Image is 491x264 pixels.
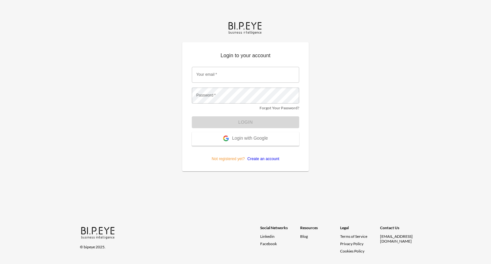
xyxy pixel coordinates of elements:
span: Facebook [260,241,277,246]
a: Forgot Your Password? [260,105,299,110]
p: Login to your account [192,52,299,62]
div: Legal [340,225,380,234]
a: Facebook [260,241,300,246]
div: Social Networks [260,225,300,234]
a: Terms of Service [340,234,378,239]
a: Blog [300,234,308,239]
div: Contact Us [380,225,420,234]
img: bipeye-logo [80,225,117,240]
button: Login with Google [192,132,299,146]
div: Resources [300,225,340,234]
img: bipeye-logo [227,20,264,35]
a: Linkedin [260,234,300,239]
a: Cookies Policy [340,249,364,253]
div: © bipeye 2025. [80,241,251,249]
div: [EMAIL_ADDRESS][DOMAIN_NAME] [380,234,420,244]
span: Login with Google [232,136,268,142]
a: Privacy Policy [340,241,363,246]
span: Linkedin [260,234,275,239]
a: Create an account [245,157,279,161]
p: Not registered yet? [192,146,299,162]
